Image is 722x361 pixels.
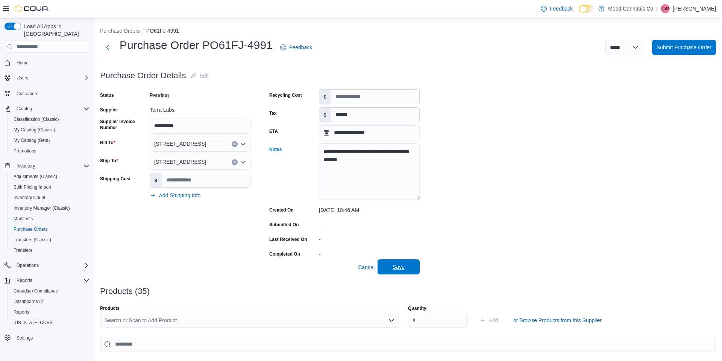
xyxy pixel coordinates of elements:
img: Cova [15,5,49,12]
a: My Catalog (Classic) [11,125,58,134]
button: Users [2,73,93,83]
label: Status [100,92,114,98]
span: Load All Apps in [GEOGRAPHIC_DATA] [21,23,89,38]
a: Classification (Classic) [11,115,62,124]
button: Catalog [2,104,93,114]
label: Submitted On [269,222,299,228]
label: Supplier Invoice Number [100,119,147,131]
button: Users [14,73,31,82]
button: Operations [2,260,93,271]
a: Dashboards [8,296,93,307]
span: My Catalog (Classic) [14,127,55,133]
button: Customers [2,88,93,99]
span: Reports [17,277,32,283]
span: Feedback [289,44,312,51]
a: Dashboards [11,297,47,306]
span: Inventory Manager (Classic) [14,205,70,211]
label: Products [100,305,120,311]
button: Submit Purchase Order [652,40,716,55]
h3: Products (35) [100,287,150,296]
span: Inventory [14,161,89,171]
button: Inventory [2,161,93,171]
input: Press the down key to open a popover containing a calendar. [319,125,420,140]
button: Bulk Pricing Import [8,182,93,192]
span: Inventory [17,163,35,169]
span: [US_STATE] CCRS [14,320,53,326]
a: Adjustments (Classic) [11,172,60,181]
button: Open list of options [240,159,246,165]
span: Users [17,75,28,81]
span: Operations [14,261,89,270]
span: Canadian Compliance [11,286,89,296]
button: Home [2,57,93,68]
a: Home [14,58,32,67]
button: Open list of options [240,141,246,147]
button: Purchase Orders [100,28,140,34]
span: Inventory Count [11,193,89,202]
label: $ [150,173,162,187]
span: Customers [14,88,89,98]
span: Adjustments (Classic) [11,172,89,181]
span: Purchase Orders [14,226,48,232]
a: Bulk Pricing Import [11,183,55,192]
span: Purchase Orders [11,225,89,234]
button: Operations [14,261,42,270]
div: [DATE] 10:46 AM [319,204,420,213]
label: Ship To [100,158,118,164]
a: Inventory Count [11,193,49,202]
span: Catalog [17,106,32,112]
span: Inventory Manager (Classic) [11,204,89,213]
a: Feedback [277,40,315,55]
label: Created On [269,207,294,213]
span: Classification (Classic) [14,116,59,122]
p: | [656,4,658,13]
a: Feedback [538,1,576,16]
button: PO61FJ-4991 [146,28,179,34]
button: Edit [188,68,212,83]
div: Cory Waldron [661,4,670,13]
span: Transfers (Classic) [14,237,51,243]
label: Supplier [100,107,118,113]
button: Promotions [8,146,93,156]
span: Promotions [14,148,36,154]
span: Add Shipping Info [159,192,201,199]
label: $ [319,90,331,104]
span: Submit Purchase Order [657,44,711,51]
button: Manifests [8,213,93,224]
a: Reports [11,308,32,317]
button: Clear input [232,141,238,147]
label: Quantity [408,305,426,311]
span: Dashboards [11,297,89,306]
h1: Purchase Order PO61FJ-4991 [120,38,273,53]
div: Terra Labs [150,104,250,113]
button: Transfers [8,245,93,256]
span: [STREET_ADDRESS] [154,139,206,148]
a: Canadian Compliance [11,286,61,296]
button: Add Shipping Info [147,188,204,203]
button: Adjustments (Classic) [8,171,93,182]
span: Dashboards [14,299,44,305]
div: - [319,233,420,242]
span: Cancel [358,264,375,271]
span: or Browse Products from this Supplier [513,317,602,324]
button: Purchase Orders [8,224,93,235]
a: Settings [14,334,36,343]
button: Cancel [355,260,378,275]
button: Reports [2,275,93,286]
p: Mood Cannabis Co [608,4,653,13]
button: Reports [8,307,93,317]
span: Settings [14,333,89,343]
button: Canadian Compliance [8,286,93,296]
button: Clear input [232,159,238,165]
button: My Catalog (Beta) [8,135,93,146]
button: Next [100,40,115,55]
span: My Catalog (Classic) [11,125,89,134]
label: $ [319,108,331,122]
span: Promotions [11,146,89,155]
span: Users [14,73,89,82]
span: My Catalog (Beta) [14,137,50,143]
span: My Catalog (Beta) [11,136,89,145]
a: Manifests [11,214,36,223]
label: Last Received On [269,236,307,242]
button: Settings [2,332,93,343]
